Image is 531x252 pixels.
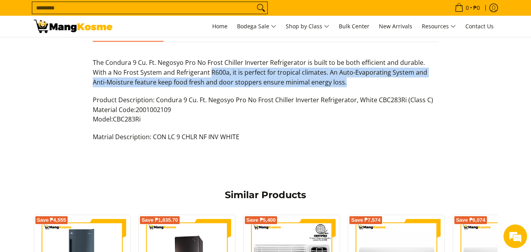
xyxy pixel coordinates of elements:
nav: Main Menu [120,16,498,37]
span: Bodega Sale [237,22,276,31]
a: Contact Us [461,16,498,37]
span: Save ₱6,074 [456,218,485,223]
span: Save ₱5,400 [246,218,276,223]
a: Bodega Sale [233,16,280,37]
a: Bulk Center [335,16,373,37]
span: 0 [465,5,470,11]
p: Product Description: Condura 9 Cu. Ft. Negosyo Pro No Frost Chiller Inverter Refrigerator, White ... [93,95,439,132]
textarea: Type your message and hit 'Enter' [4,168,150,196]
span: We're online! [46,76,108,155]
button: Search [255,2,267,14]
a: New Arrivals [375,16,416,37]
span: CBC283Ri [113,115,141,123]
div: Minimize live chat window [129,4,148,23]
a: Home [208,16,232,37]
span: Shop by Class [286,22,329,31]
span: Home [212,22,228,30]
h2: Similar Products [93,189,439,201]
img: Condura 9 Cu. Ft. Negosyo Pro No Frost Chiller Inverter Refrigerator, | Mang Kosme [34,20,112,33]
a: Resources [418,16,460,37]
p: The Condura 9 Cu. Ft. Negosyo Pro No Frost Chiller Inverter Refrigerator is built to be both effi... [93,58,439,95]
span: Bulk Center [339,22,369,30]
a: Shop by Class [282,16,333,37]
div: Description [93,42,439,150]
span: Save ₱7,574 [351,218,380,223]
span: Matrial Description: CON LC 9 CHLR NF INV WHITE [93,132,239,141]
span: ₱0 [472,5,481,11]
span: New Arrivals [379,22,412,30]
span: Save ₱1,835.70 [141,218,178,223]
span: Contact Us [465,22,494,30]
span: • [452,4,482,12]
: 2001002109 [136,105,171,114]
div: Chat with us now [41,44,132,54]
span: Save ₱4,555 [37,218,66,223]
span: Resources [422,22,456,31]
